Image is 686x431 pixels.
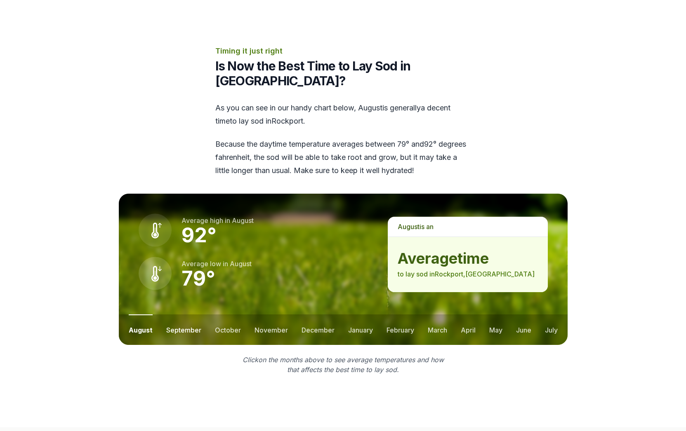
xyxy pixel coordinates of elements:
[388,217,547,237] p: is a n
[230,260,252,268] span: august
[182,266,215,290] strong: 79 °
[348,314,373,345] button: january
[545,314,558,345] button: july
[387,314,414,345] button: february
[398,250,537,267] strong: average time
[182,223,217,247] strong: 92 °
[461,314,476,345] button: april
[129,314,153,345] button: august
[398,269,537,279] p: to lay sod in Rockport , [GEOGRAPHIC_DATA]
[398,223,420,231] span: august
[238,355,449,375] p: Click on the months above to see average temperatures and how that affects the best time to lay sod.
[428,314,447,345] button: march
[489,314,502,345] button: may
[255,314,288,345] button: november
[215,138,471,177] p: Because the daytime temperature averages between 79 ° and 92 ° degrees fahrenheit, the sod will b...
[166,314,201,345] button: september
[358,103,382,112] span: august
[215,314,241,345] button: october
[182,259,252,269] p: Average low in
[215,45,471,57] p: Timing it just right
[215,59,471,88] h2: Is Now the Best Time to Lay Sod in [GEOGRAPHIC_DATA]?
[215,101,471,177] div: As you can see in our handy chart below, is generally a decent time to lay sod in Rockport .
[516,314,531,345] button: june
[232,216,254,225] span: august
[302,314,335,345] button: december
[182,215,254,225] p: Average high in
